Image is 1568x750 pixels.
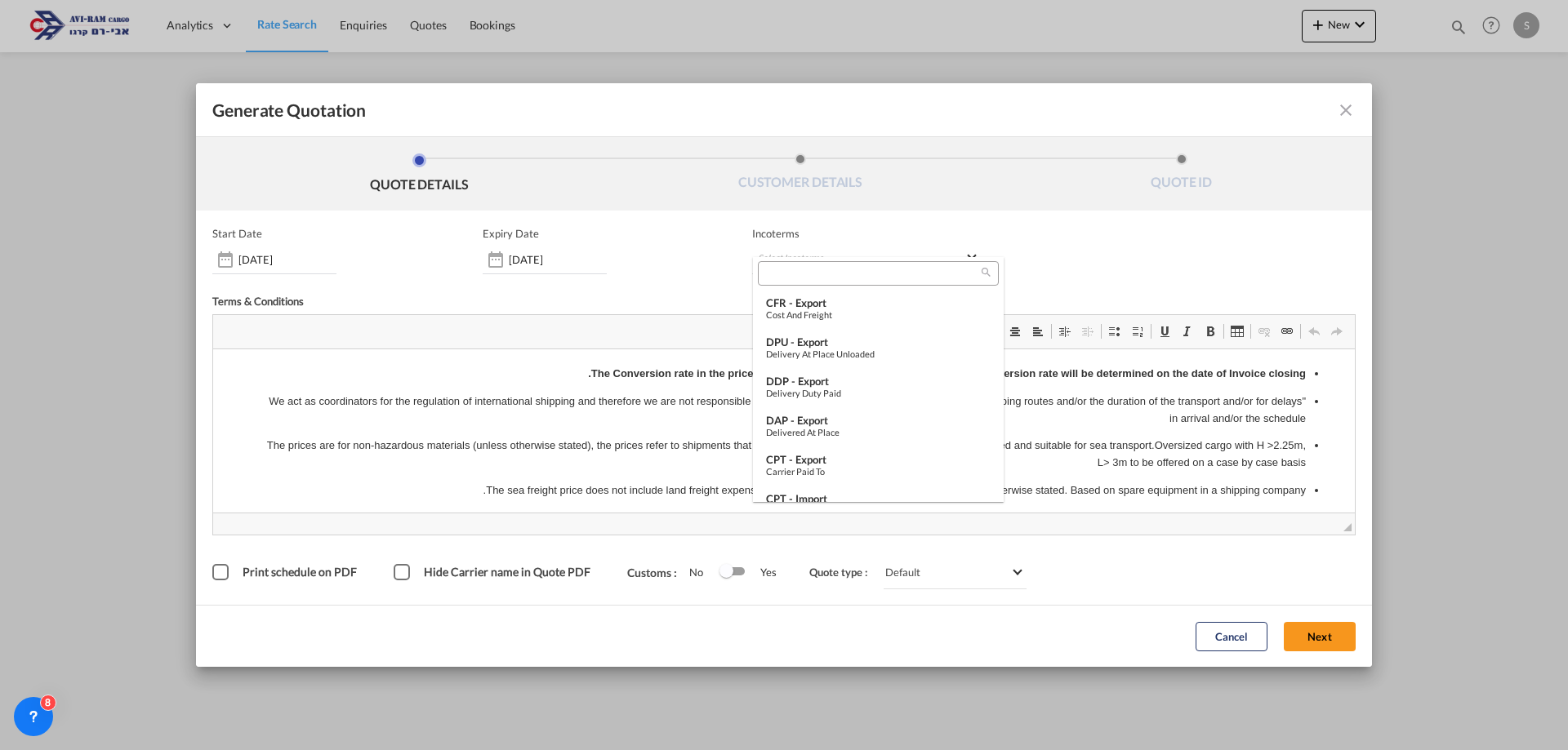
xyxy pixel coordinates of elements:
[766,427,991,437] div: Delivered at Place
[766,453,991,466] div: CPT - export
[49,133,1093,150] p: The sea freight price does not include land freight expenses abroad and/or other expenses abroad,...
[766,296,991,309] div: CFR - export
[766,466,991,477] div: Carrier Paid to
[49,161,1093,178] p: The sea transport prices are subject to the prices of the shipping companies and may change accor...
[49,44,1093,78] p: "We act as coordinators for the regulation of international shipping and therefore we are not res...
[766,414,991,427] div: DAP - export
[766,348,991,359] div: Delivery at Place Unloaded
[375,18,1093,30] strong: The Conversion rate in the price quote is for the date of the quote only. Final conversion rate w...
[980,266,992,278] md-icon: icon-magnify
[766,335,991,348] div: DPU - export
[766,388,991,398] div: Delivery Duty Paid
[766,492,991,505] div: CPT - import
[766,309,991,320] div: Cost and Freight
[766,375,991,388] div: DDP - export
[49,88,1093,122] p: The prices are for non-hazardous materials (unless otherwise stated), the prices refer to shipmen...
